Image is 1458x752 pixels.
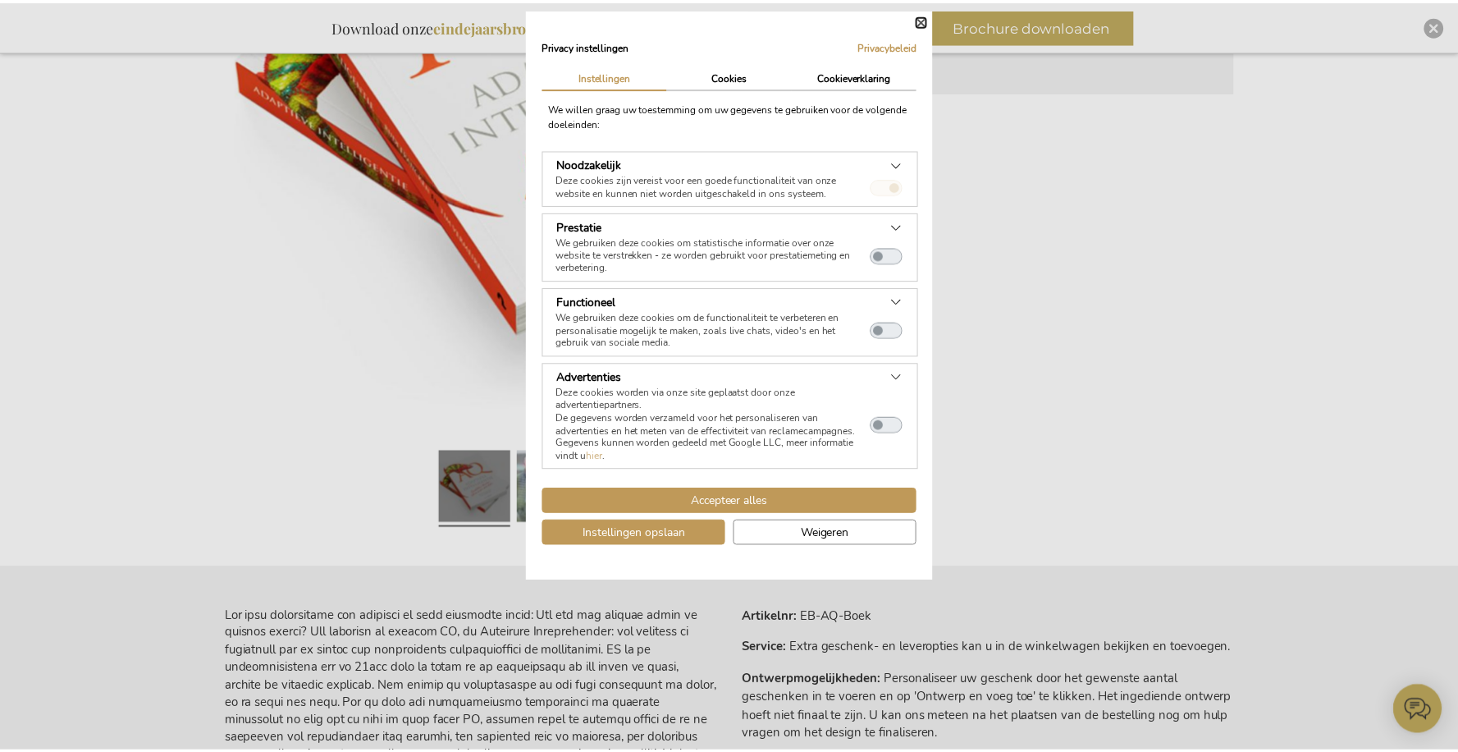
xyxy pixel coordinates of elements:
button: Prestatie [877,247,910,264]
button: Meer over: Noodzakelijk [897,154,910,173]
h2: Privacy instellingen [546,37,723,53]
p: We gebruiken deze cookies om de functionaliteit te verbeteren en personalisatie mogelijk te maken... [560,311,877,350]
h3: Functioneel [561,293,620,310]
span: Weigeren [807,525,856,542]
button: Meer over: Functioneel [897,292,910,311]
button: Cookies [672,66,798,87]
button: Noodzakelijk [560,154,627,173]
button: Meer over: Advertenties [897,368,910,387]
div: We willen graag uw toestemming om uw gegevens te gebruiken voor de volgende doeleinden: [546,100,924,130]
p: De gegevens worden verzameld voor het personaliseren van advertenties en het meten van de effecti... [560,412,877,463]
button: Cookieverklaring [798,66,924,87]
button: Sluiten [924,15,934,25]
button: Functioneel [560,292,621,311]
h3: Noodzakelijk [561,155,626,172]
p: We gebruiken deze cookies om statistische informatie over onze website te verstrekken - ze worden... [560,236,877,274]
button: Prestatie [560,217,607,236]
button: Alle cookies weigeren [739,520,924,546]
button: Advertenties [877,417,910,433]
button: Advertenties [560,368,627,387]
span: Instellingen opslaan [587,525,691,542]
p: Deze cookies worden via onze site geplaatst door onze advertentiepartners. [560,387,877,412]
button: Accepteer alle cookies [546,488,924,514]
h3: Advertenties [561,369,626,386]
button: Functioneel [877,322,910,338]
span: Accepteer alles [697,493,774,510]
p: Deze cookies zijn vereist voor een goede functionaliteit van onze website en kunnen niet worden u... [560,173,877,199]
button: Instellingen opslaan cookie [546,520,731,546]
h3: Prestatie [561,218,606,235]
button: Meer over: Prestatie [897,217,910,236]
a: hier [591,450,607,463]
button: Instellingen [546,66,672,87]
a: Privacybeleid [865,39,924,52]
